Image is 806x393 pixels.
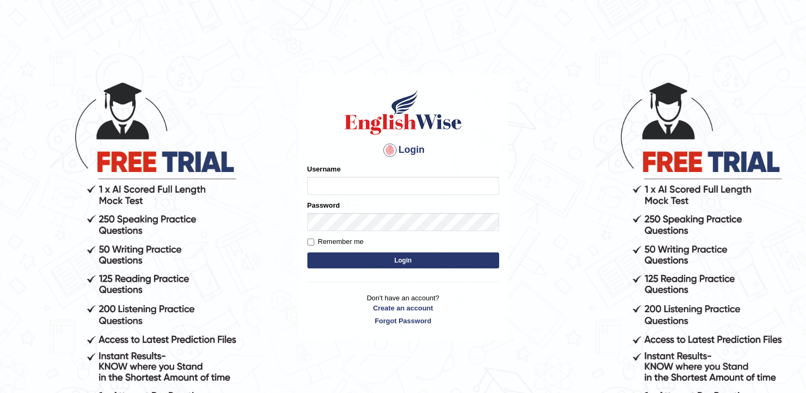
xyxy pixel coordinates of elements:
input: Remember me [307,239,314,245]
label: Username [307,164,341,174]
img: Logo of English Wise sign in for intelligent practice with AI [343,88,464,136]
label: Password [307,200,340,210]
label: Remember me [307,236,364,247]
h4: Login [307,142,499,159]
a: Create an account [307,303,499,313]
button: Login [307,252,499,268]
p: Don't have an account? [307,293,499,326]
a: Forgot Password [307,316,499,326]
